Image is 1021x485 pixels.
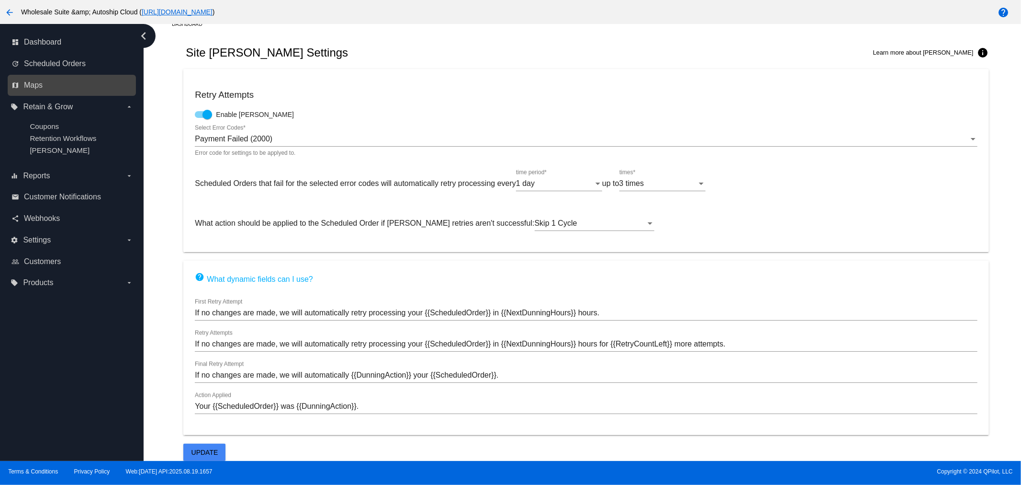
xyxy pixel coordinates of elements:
[11,103,18,111] i: local_offer
[23,172,50,180] span: Reports
[11,254,133,269] a: people_outline Customers
[11,38,19,46] i: dashboard
[8,468,58,475] a: Terms & Conditions
[23,278,53,287] span: Products
[24,214,60,223] span: Webhooks
[195,135,272,143] span: Payment Failed (2000)
[11,189,133,205] a: email Customer Notifications
[126,468,213,475] a: Web:[DATE] API:2025.08.19.1657
[195,402,977,411] input: Action Applied
[24,81,43,90] span: Maps
[619,179,644,187] span: 3 times
[11,258,19,266] i: people_outline
[11,35,133,50] a: dashboard Dashboard
[11,78,133,93] a: map Maps
[11,81,19,89] i: map
[11,60,19,68] i: update
[11,193,19,201] i: email
[136,28,151,44] i: chevron_left
[11,236,18,244] i: settings
[977,47,989,58] mat-icon: info
[172,17,211,32] a: Dashboard
[11,215,19,222] i: share
[195,135,977,143] mat-select: Select Error Codes
[195,371,977,380] input: Final Retry Attempt
[11,56,133,71] a: update Scheduled Orders
[30,134,96,142] a: Retention Workflows
[30,122,59,130] a: Coupons
[30,146,90,154] a: [PERSON_NAME]
[4,7,15,18] mat-icon: arrow_back
[24,38,61,46] span: Dashboard
[535,219,577,227] span: Skip 1 Cycle
[24,193,101,201] span: Customer Notifications
[516,179,535,187] span: 1 day
[23,103,73,111] span: Retain & Grow
[125,279,133,287] i: arrow_drop_down
[23,236,51,244] span: Settings
[11,211,133,226] a: share Webhooks
[24,59,86,68] span: Scheduled Orders
[619,179,706,188] mat-select: times
[21,8,215,16] span: Wholesale Suite &amp; Autoship Cloud ( )
[125,236,133,244] i: arrow_drop_down
[191,449,218,456] span: Update
[186,46,348,59] h2: Site [PERSON_NAME] Settings
[11,172,18,180] i: equalizer
[183,444,225,461] button: Update
[998,7,1009,18] mat-icon: help
[11,279,18,287] i: local_offer
[195,90,977,100] h3: Retry Attempts
[195,272,204,284] mat-icon: help
[195,150,295,157] div: Error code for settings to be applyed to.
[516,179,602,188] mat-select: time period
[74,468,110,475] a: Privacy Policy
[216,110,294,119] span: Enable [PERSON_NAME]
[125,172,133,180] i: arrow_drop_down
[195,170,977,201] div: Scheduled Orders that fail for the selected error codes will automatically retry processing every...
[24,257,61,266] span: Customers
[142,8,213,16] a: [URL][DOMAIN_NAME]
[195,309,977,317] input: First Retry Attempt
[125,103,133,111] i: arrow_drop_down
[873,49,974,56] span: Learn more about [PERSON_NAME]
[195,340,977,348] input: Retry Attempts
[195,275,313,283] a: What dynamic fields can I use?
[519,468,1013,475] span: Copyright © 2024 QPilot, LLC
[195,209,977,241] div: What action should be applied to the Scheduled Order if [PERSON_NAME] retries aren't successful:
